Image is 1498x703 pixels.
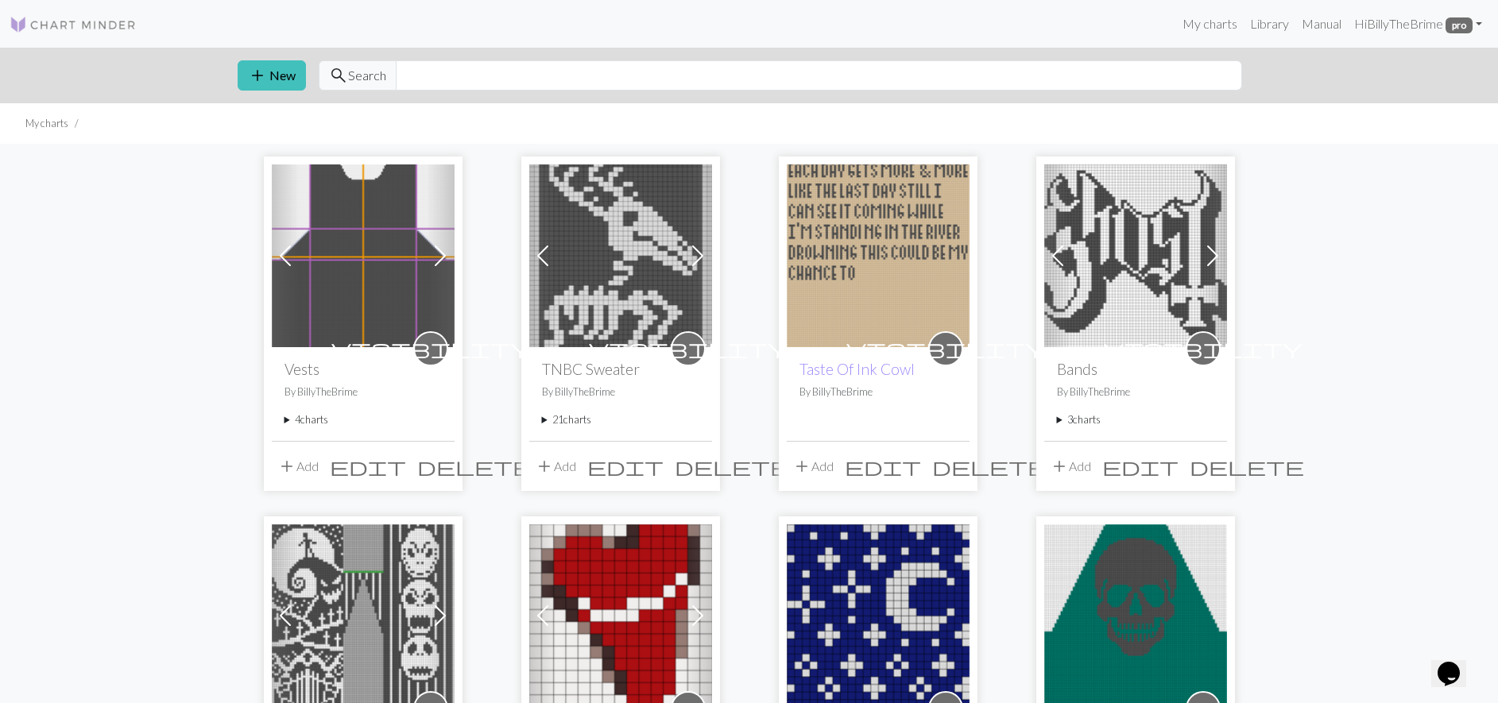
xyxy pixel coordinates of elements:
[25,116,68,131] li: My charts
[1184,451,1310,481] button: Delete
[272,246,455,261] a: Vest Base
[1057,384,1214,400] p: By BillyTheBrime
[238,60,306,91] button: New
[675,455,789,477] span: delete
[792,455,811,477] span: add
[1057,412,1214,427] summary: 3charts
[542,384,699,400] p: By BillyTheBrime
[589,336,788,361] span: visibility
[1050,455,1069,477] span: add
[787,246,970,261] a: Taste Of Ink Cowl
[1102,455,1179,477] span: edit
[542,360,699,378] h2: TNBC Sweater
[669,451,795,481] button: Delete
[277,455,296,477] span: add
[1190,455,1304,477] span: delete
[1104,333,1303,365] i: private
[927,451,1052,481] button: Delete
[331,333,530,365] i: private
[846,336,1045,361] span: visibility
[272,451,324,481] button: Add
[412,451,537,481] button: Delete
[1295,8,1348,40] a: Manual
[329,64,348,87] span: search
[10,15,137,34] img: Logo
[535,455,554,477] span: add
[1044,164,1227,347] img: Ghost
[1044,606,1227,621] a: Skull Sweater
[589,333,788,365] i: private
[1431,639,1482,687] iframe: chat widget
[799,360,915,378] a: Taste Of Ink Cowl
[529,451,582,481] button: Add
[348,66,386,85] span: Search
[932,455,1047,477] span: delete
[529,164,712,347] img: Skelly Reindeer
[330,455,406,477] span: edit
[324,451,412,481] button: Edit
[1244,8,1295,40] a: Library
[529,606,712,621] a: ILAD
[845,455,921,477] span: edit
[799,384,957,400] p: By BillyTheBrime
[330,457,406,476] i: Edit
[272,164,455,347] img: Vest Base
[417,455,532,477] span: delete
[1446,17,1473,33] span: pro
[787,164,970,347] img: Taste Of Ink Cowl
[1104,336,1303,361] span: visibility
[1102,457,1179,476] i: Edit
[787,451,839,481] button: Add
[587,455,664,477] span: edit
[846,333,1045,365] i: private
[1044,246,1227,261] a: Ghost
[542,412,699,427] summary: 21charts
[529,246,712,261] a: Skelly Reindeer
[1044,451,1097,481] button: Add
[1348,8,1488,40] a: HiBillyTheBrime pro
[331,336,530,361] span: visibility
[582,451,669,481] button: Edit
[1097,451,1184,481] button: Edit
[285,360,442,378] h2: Vests
[787,606,970,621] a: RCYC Cowl '25
[587,457,664,476] i: Edit
[839,451,927,481] button: Edit
[248,64,267,87] span: add
[1057,360,1214,378] h2: Bands
[272,606,455,621] a: Left Jack's Lament Mitts
[285,412,442,427] summary: 4charts
[845,457,921,476] i: Edit
[1176,8,1244,40] a: My charts
[285,384,442,400] p: By BillyTheBrime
